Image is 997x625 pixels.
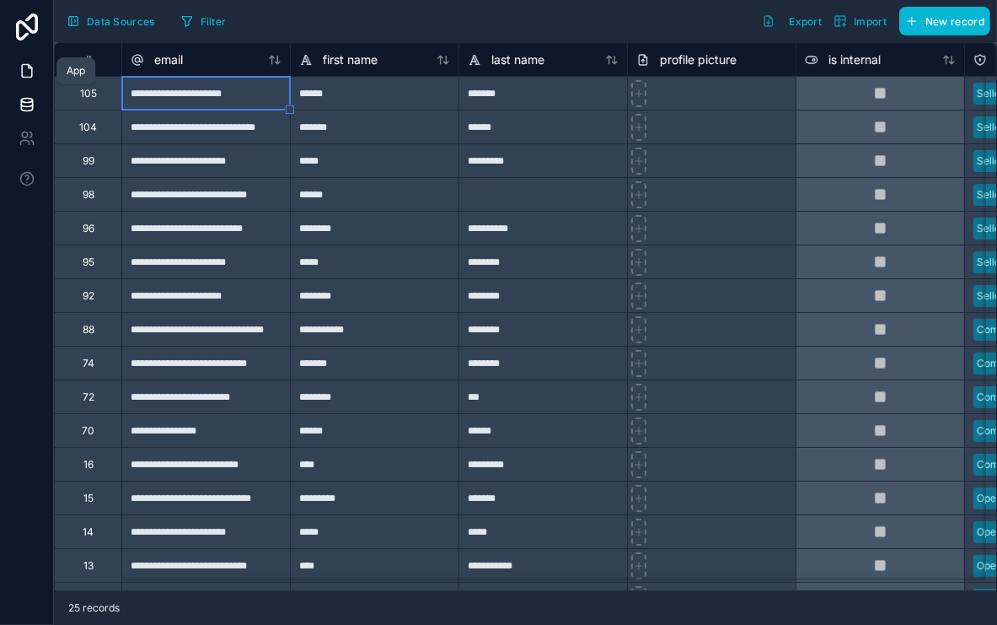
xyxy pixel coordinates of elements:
[80,87,97,100] div: 105
[892,7,990,35] a: New record
[201,15,227,28] span: Filter
[68,601,120,615] span: 25 records
[82,424,94,438] div: 70
[854,15,887,28] span: Import
[83,391,94,404] div: 72
[756,7,828,35] button: Export
[83,458,94,471] div: 16
[154,51,183,68] span: email
[79,121,97,134] div: 104
[83,559,94,573] div: 13
[323,51,378,68] span: first name
[67,64,85,78] div: App
[789,15,822,28] span: Export
[828,7,892,35] button: Import
[828,51,881,68] span: is internal
[899,7,990,35] button: New record
[83,222,94,235] div: 96
[83,492,94,505] div: 15
[174,8,233,34] button: Filter
[83,323,94,337] div: 88
[83,525,94,539] div: 14
[491,51,544,68] span: last name
[83,289,94,303] div: 92
[87,15,155,28] span: Data Sources
[83,188,94,202] div: 98
[67,53,109,66] div: #
[83,154,94,168] div: 99
[925,15,984,28] span: New record
[83,357,94,370] div: 74
[83,256,94,269] div: 95
[660,51,737,68] span: profile picture
[61,7,161,35] button: Data Sources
